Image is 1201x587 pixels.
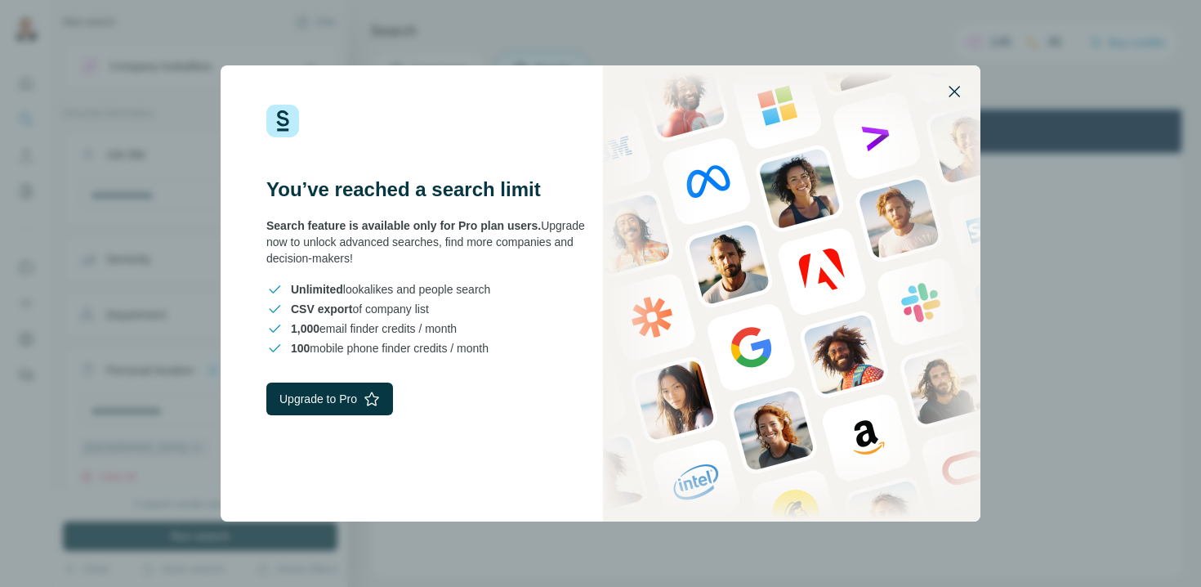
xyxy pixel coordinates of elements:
span: email finder credits / month [291,320,457,337]
span: of company list [291,301,429,317]
h3: You’ve reached a search limit [266,177,600,203]
span: Unlimited [291,283,343,296]
span: lookalikes and people search [291,281,490,298]
button: Upgrade to Pro [266,383,393,415]
div: Watch our October Product update [293,3,518,39]
span: mobile phone finder credits / month [291,340,489,356]
img: Surfe Logo [266,105,299,137]
div: Upgrade now to unlock advanced searches, find more companies and decision-makers! [266,217,600,267]
span: 1,000 [291,322,319,335]
img: Surfe Stock Photo - showing people and technologies [603,65,980,522]
span: CSV export [291,302,352,316]
span: Search feature is available only for Pro plan users. [266,219,541,232]
span: 100 [291,342,310,355]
